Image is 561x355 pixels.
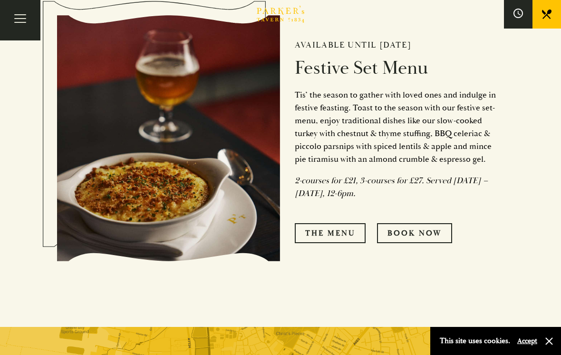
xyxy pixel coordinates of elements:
button: Close and accept [544,336,554,346]
em: 2-courses for £21, 3-courses for £27. Served [DATE] – [DATE], 12-6pm. [295,175,488,199]
h2: Festive Set Menu [295,57,504,80]
p: This site uses cookies. [440,334,510,348]
p: Tis’ the season to gather with loved ones and indulge in festive feasting. Toast to the season wi... [295,89,504,166]
h2: Available until [DATE] [295,40,504,50]
a: The Menu [295,223,366,243]
button: Accept [517,336,537,345]
a: Book Now [377,223,452,243]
